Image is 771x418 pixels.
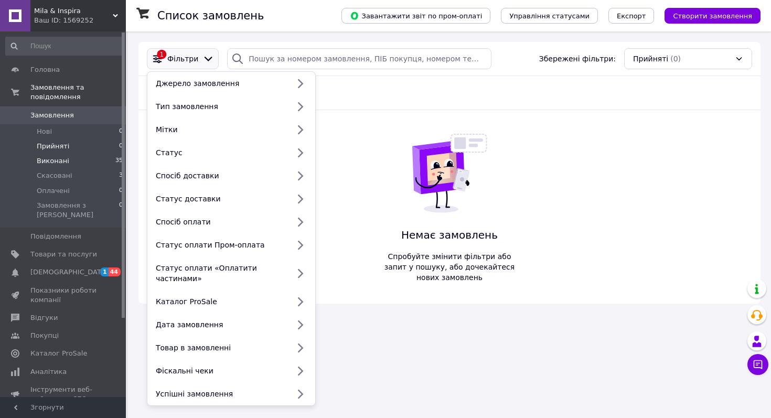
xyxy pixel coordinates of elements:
button: Чат з покупцем [747,354,768,375]
span: Управління статусами [509,12,590,20]
div: Каталог ProSale [152,296,289,307]
span: 44 [109,267,121,276]
span: 1 [100,267,109,276]
div: Успішні замовлення [152,389,289,399]
span: Збережені фільтри: [539,53,616,64]
span: Замовлення [30,111,74,120]
span: Немає замовлень [380,228,519,243]
span: Mila & Inspira [34,6,113,16]
span: Скасовані [37,171,72,180]
input: Пошук за номером замовлення, ПІБ покупця, номером телефону, Email, номером накладної [227,48,491,69]
div: Ваш ID: 1569252 [34,16,126,25]
span: Показники роботи компанії [30,286,97,305]
button: Управління статусами [501,8,598,24]
span: 0 [119,127,123,136]
span: [DEMOGRAPHIC_DATA] [30,267,108,277]
span: 35 [115,156,123,166]
div: Товар в замовленні [152,342,289,353]
span: (0) [670,55,681,63]
div: Мітки [152,124,289,135]
div: Джерело замовлення [152,78,289,89]
span: Оплачені [37,186,70,196]
span: Повідомлення [30,232,81,241]
span: Прийняті [37,142,69,151]
span: Замовлення з [PERSON_NAME] [37,201,119,220]
div: Спосіб оплати [152,217,289,227]
span: Нові [37,127,52,136]
div: Тип замовлення [152,101,289,112]
span: Відгуки [30,313,58,323]
span: 3 [119,171,123,180]
span: Аналітика [30,367,67,377]
span: Інструменти веб-майстра та SEO [30,385,97,404]
span: Каталог ProSale [30,349,87,358]
span: Товари та послуги [30,250,97,259]
div: Статус оплати Пром-оплата [152,240,289,250]
span: Прийняті [633,53,668,64]
span: Створити замовлення [673,12,752,20]
div: Дата замовлення [152,319,289,330]
input: Пошук [5,37,124,56]
span: 0 [119,186,123,196]
span: Замовлення та повідомлення [30,83,126,102]
button: Завантажити звіт по пром-оплаті [341,8,490,24]
span: Виконані [37,156,69,166]
span: Експорт [617,12,646,20]
div: Фіскальні чеки [152,366,289,376]
span: Покупці [30,331,59,340]
span: Спробуйте змінити фільтри або запит у пошуку, або дочекайтеся нових замовлень [380,251,519,283]
span: Фільтри [167,53,198,64]
div: Статус доставки [152,194,289,204]
span: 0 [119,142,123,151]
div: Статус оплати «Оплатити частинами» [152,263,289,284]
span: 0 [119,201,123,220]
button: Створити замовлення [665,8,761,24]
div: Спосіб доставки [152,170,289,181]
div: Статус [152,147,289,158]
span: Головна [30,65,60,74]
h1: Список замовлень [157,9,264,22]
button: Експорт [608,8,655,24]
a: Створити замовлення [654,11,761,19]
span: Завантажити звіт по пром-оплаті [350,11,482,20]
